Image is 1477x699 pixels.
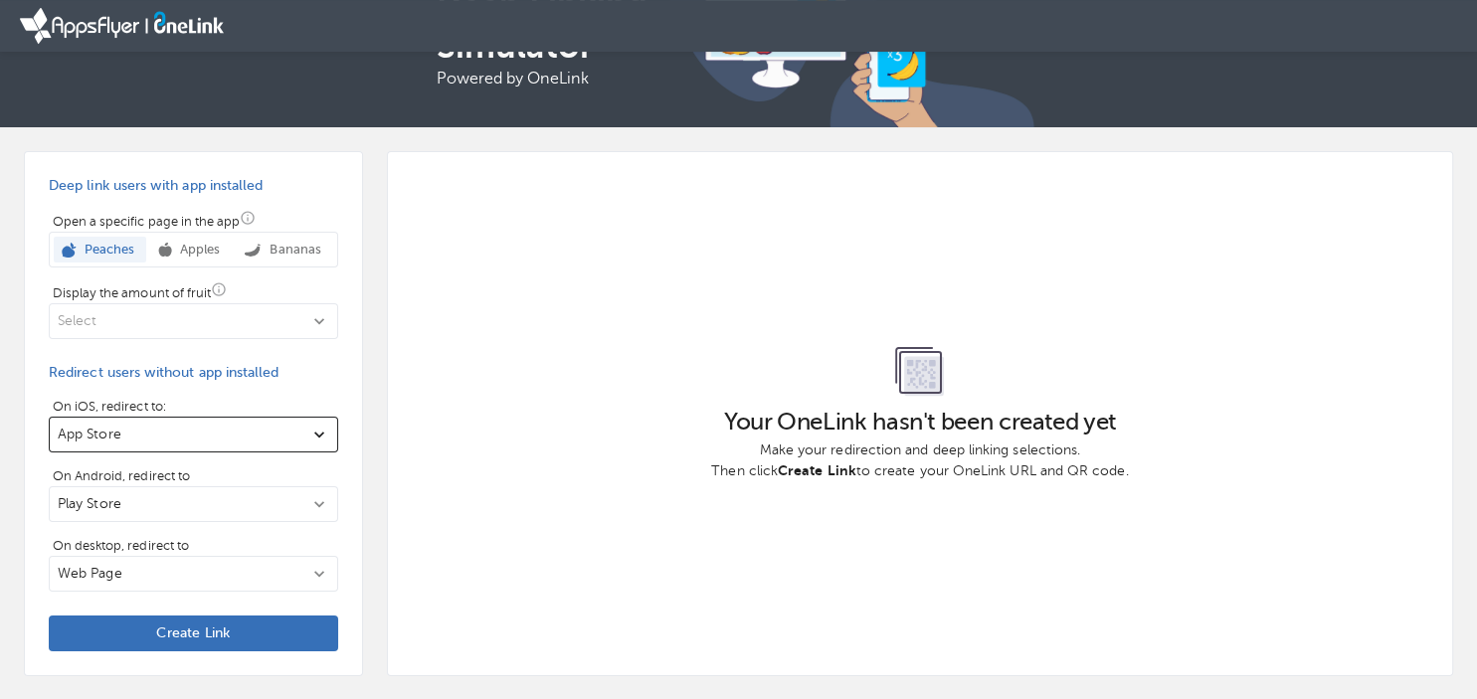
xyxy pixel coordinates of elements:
button: [object Object] [49,303,338,339]
p: App Store [58,425,305,444]
span: Create Link [65,623,322,643]
b: Create Link [778,462,856,478]
p: On iOS, redirect to: [49,397,338,417]
p: On desktop, redirect to [49,536,338,556]
p: On Android, redirect to [49,466,338,486]
p: Deep link users with app installed [49,176,338,196]
button: Apples [149,237,232,262]
button: Peaches [54,237,146,262]
p: Display the amount of fruit [49,281,338,303]
button: Create Link [49,615,338,651]
p: Bananas [262,240,320,260]
p: Web Page [58,564,305,584]
h6: Powered by OneLink [437,67,660,90]
button: On Android, redirect to [49,486,338,522]
button: On iOS, redirect to: [49,417,338,452]
p: Redirect users without app installed [49,363,338,383]
p: Select [58,311,305,331]
p: Open a specific page in the app [49,210,338,232]
button: Bananas [235,237,332,262]
p: Play Store [58,494,305,514]
p: Make your redirection and deep linking selections. Then click to create your OneLink URL and QR c... [711,440,1128,481]
h1: Your OneLink hasn't been created yet [724,409,1116,437]
p: Apples [172,240,220,260]
p: Peaches [77,240,134,260]
button: On desktop, redirect to [49,556,338,592]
